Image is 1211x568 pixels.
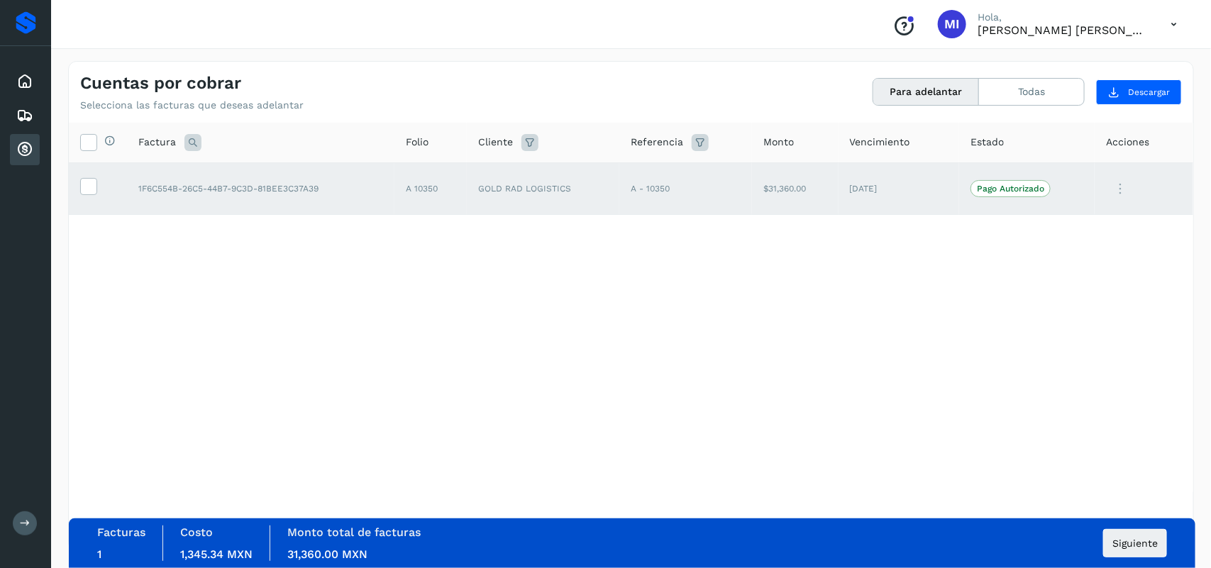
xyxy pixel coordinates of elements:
[10,100,40,131] div: Embarques
[631,135,683,150] span: Referencia
[1128,86,1170,99] span: Descargar
[478,135,513,150] span: Cliente
[1112,538,1158,548] span: Siguiente
[978,11,1148,23] p: Hola,
[979,79,1084,105] button: Todas
[287,525,421,539] label: Monto total de facturas
[619,162,752,215] td: A ‐ 10350
[97,547,101,561] span: 1
[971,135,1004,150] span: Estado
[1106,135,1149,150] span: Acciones
[978,23,1148,37] p: Magda Imelda Ramos Gelacio
[873,79,979,105] button: Para adelantar
[97,525,145,539] label: Facturas
[763,135,794,150] span: Monto
[10,66,40,97] div: Inicio
[1103,529,1167,557] button: Siguiente
[138,135,176,150] span: Factura
[977,184,1044,194] p: Pago Autorizado
[80,99,304,111] p: Selecciona las facturas que deseas adelantar
[180,547,253,561] span: 1,345.34 MXN
[467,162,619,215] td: GOLD RAD LOGISTICS
[752,162,838,215] td: $31,360.00
[1096,79,1182,105] button: Descargar
[180,525,213,539] label: Costo
[839,162,959,215] td: [DATE]
[80,73,241,94] h4: Cuentas por cobrar
[394,162,467,215] td: A 10350
[287,547,367,561] span: 31,360.00 MXN
[406,135,428,150] span: Folio
[10,134,40,165] div: Cuentas por cobrar
[127,162,394,215] td: 1F6C554B-26C5-44B7-9C3D-81BEE3C37A39
[850,135,910,150] span: Vencimiento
